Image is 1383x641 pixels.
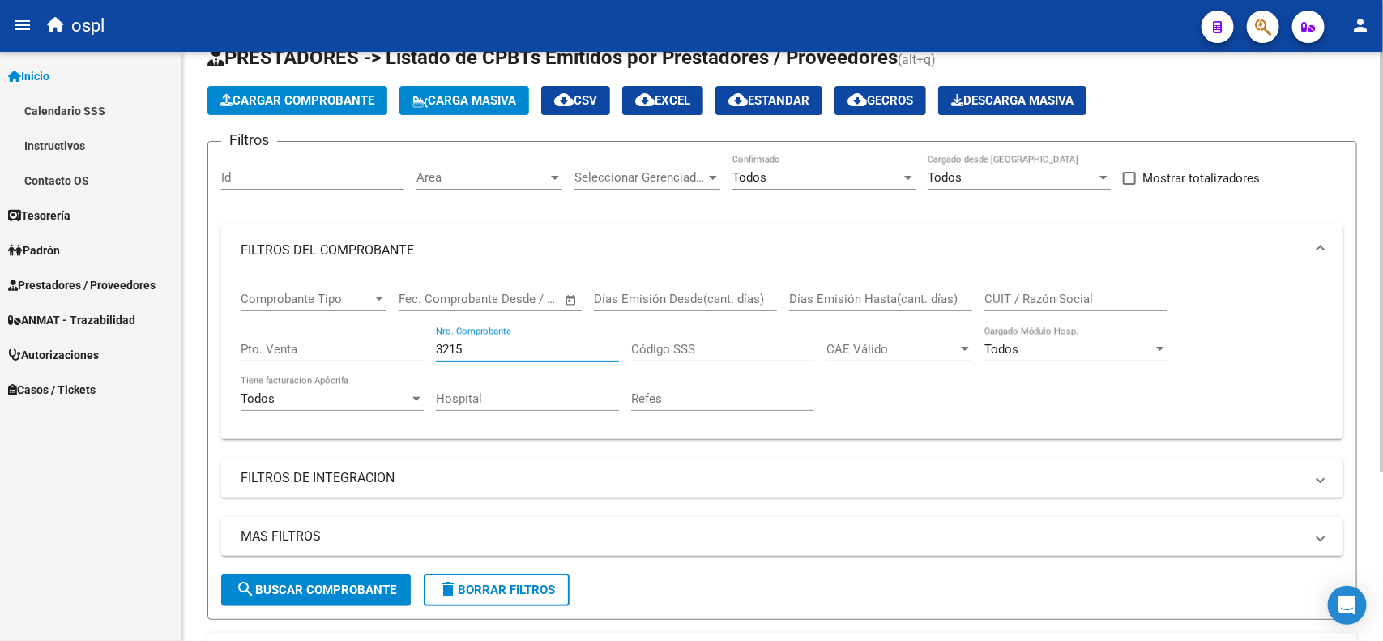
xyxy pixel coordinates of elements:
span: Prestadores / Proveedores [8,276,156,294]
span: Casos / Tickets [8,381,96,399]
span: Cargar Comprobante [220,93,374,108]
span: Tesorería [8,207,70,224]
span: PRESTADORES -> Listado de CPBTs Emitidos por Prestadores / Proveedores [207,46,898,69]
mat-panel-title: FILTROS DEL COMPROBANTE [241,241,1304,259]
mat-icon: cloud_download [554,90,574,109]
span: Padrón [8,241,60,259]
mat-icon: person [1351,15,1370,35]
button: Gecros [834,86,926,115]
button: Cargar Comprobante [207,86,387,115]
span: CAE Válido [826,342,958,357]
span: Todos [732,170,766,185]
span: (alt+q) [898,52,936,67]
span: Gecros [847,93,913,108]
input: Fecha fin [479,292,557,306]
span: Descarga Masiva [951,93,1074,108]
mat-icon: delete [438,579,458,599]
mat-panel-title: FILTROS DE INTEGRACION [241,469,1304,487]
span: CSV [554,93,597,108]
div: FILTROS DEL COMPROBANTE [221,276,1343,439]
span: Estandar [728,93,809,108]
button: CSV [541,86,610,115]
mat-expansion-panel-header: FILTROS DEL COMPROBANTE [221,224,1343,276]
mat-icon: cloud_download [728,90,748,109]
mat-icon: menu [13,15,32,35]
input: Fecha inicio [399,292,464,306]
div: Open Intercom Messenger [1328,586,1367,625]
span: Todos [241,391,275,406]
mat-expansion-panel-header: FILTROS DE INTEGRACION [221,459,1343,498]
button: Estandar [715,86,822,115]
button: EXCEL [622,86,703,115]
span: Seleccionar Gerenciador [574,170,706,185]
span: Buscar Comprobante [236,583,396,597]
span: Todos [984,342,1018,357]
button: Descarga Masiva [938,86,1086,115]
button: Buscar Comprobante [221,574,411,606]
span: Mostrar totalizadores [1142,169,1260,188]
span: Autorizaciones [8,346,99,364]
button: Borrar Filtros [424,574,570,606]
span: Todos [928,170,962,185]
span: Area [416,170,548,185]
mat-panel-title: MAS FILTROS [241,528,1304,545]
button: Carga Masiva [399,86,529,115]
span: ANMAT - Trazabilidad [8,311,135,329]
span: Borrar Filtros [438,583,555,597]
mat-icon: search [236,579,255,599]
mat-expansion-panel-header: MAS FILTROS [221,517,1343,556]
span: ospl [71,8,105,44]
span: EXCEL [635,93,690,108]
span: Comprobante Tipo [241,292,372,306]
mat-icon: cloud_download [635,90,655,109]
app-download-masive: Descarga masiva de comprobantes (adjuntos) [938,86,1086,115]
span: Inicio [8,67,49,85]
button: Open calendar [562,291,581,310]
span: Carga Masiva [412,93,516,108]
mat-icon: cloud_download [847,90,867,109]
h3: Filtros [221,129,277,152]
